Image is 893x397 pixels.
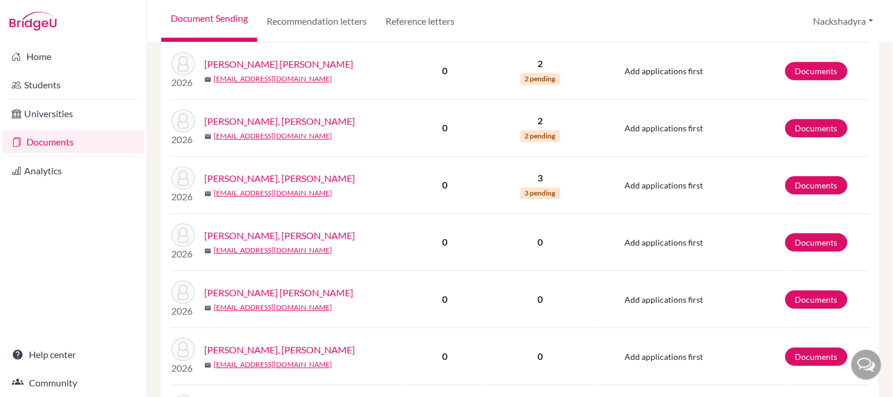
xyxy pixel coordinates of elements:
[2,159,144,183] a: Analytics
[171,75,195,90] p: 2026
[520,73,560,85] span: 2 pending
[625,66,703,76] span: Add applications first
[214,131,332,141] a: [EMAIL_ADDRESS][DOMAIN_NAME]
[171,52,195,75] img: Cajina Rivas, Diana Adriela
[204,57,353,71] a: [PERSON_NAME] [PERSON_NAME]
[443,179,448,190] b: 0
[171,280,195,304] img: Coloma Martinez, Mia
[2,130,144,154] a: Documents
[785,290,848,309] a: Documents
[204,305,211,312] span: mail
[785,348,848,366] a: Documents
[484,292,596,306] p: 0
[171,247,195,261] p: 2026
[625,237,703,247] span: Add applications first
[808,10,879,32] button: Nackshadyra
[204,229,355,243] a: [PERSON_NAME], [PERSON_NAME]
[26,8,51,19] span: Help
[171,304,195,318] p: 2026
[484,114,596,128] p: 2
[785,62,848,80] a: Documents
[443,65,448,76] b: 0
[785,119,848,137] a: Documents
[214,359,332,370] a: [EMAIL_ADDRESS][DOMAIN_NAME]
[214,74,332,84] a: [EMAIL_ADDRESS][DOMAIN_NAME]
[214,188,332,198] a: [EMAIL_ADDRESS][DOMAIN_NAME]
[204,362,211,369] span: mail
[204,343,355,357] a: [PERSON_NAME], [PERSON_NAME]
[204,133,211,140] span: mail
[625,123,703,133] span: Add applications first
[625,180,703,190] span: Add applications first
[171,223,195,247] img: Cheng Tellez, Iwen Aleyda
[443,350,448,362] b: 0
[2,45,144,68] a: Home
[520,187,560,199] span: 3 pending
[2,371,144,395] a: Community
[204,286,353,300] a: [PERSON_NAME] [PERSON_NAME]
[484,57,596,71] p: 2
[204,114,355,128] a: [PERSON_NAME], [PERSON_NAME]
[443,293,448,305] b: 0
[171,190,195,204] p: 2026
[171,133,195,147] p: 2026
[2,343,144,366] a: Help center
[214,245,332,256] a: [EMAIL_ADDRESS][DOMAIN_NAME]
[785,233,848,252] a: Documents
[204,76,211,83] span: mail
[171,361,195,375] p: 2026
[2,102,144,125] a: Universities
[484,235,596,249] p: 0
[214,302,332,313] a: [EMAIL_ADDRESS][DOMAIN_NAME]
[443,236,448,247] b: 0
[443,122,448,133] b: 0
[204,171,355,186] a: [PERSON_NAME], [PERSON_NAME]
[484,349,596,363] p: 0
[2,73,144,97] a: Students
[204,190,211,197] span: mail
[171,166,195,190] img: Cheng Lopez, Joshua Yue
[171,338,195,361] img: Daetz Guerrero, Ethan Alexander
[520,130,560,142] span: 2 pending
[625,295,703,305] span: Add applications first
[625,352,703,362] span: Add applications first
[785,176,848,194] a: Documents
[204,247,211,254] span: mail
[484,171,596,185] p: 3
[171,109,195,133] img: Castro Martinez III, Celso Miguel
[9,12,57,31] img: Bridge-U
